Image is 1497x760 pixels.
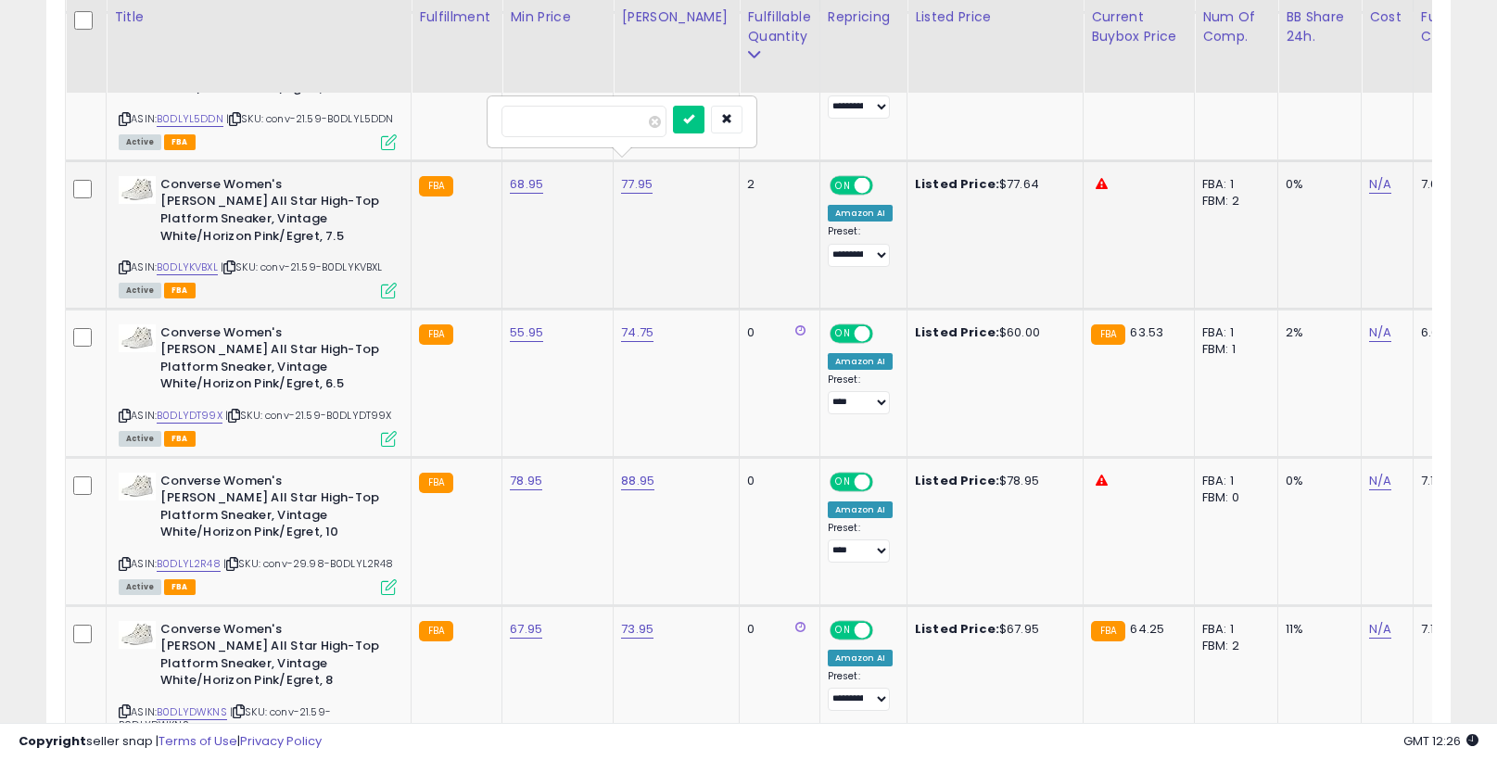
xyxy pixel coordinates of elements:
[510,472,542,490] a: 78.95
[164,283,196,298] span: FBA
[160,324,386,398] b: Converse Women's [PERSON_NAME] All Star High-Top Platform Sneaker, Vintage White/Horizon Pink/Egr...
[747,473,805,489] div: 0
[119,431,161,447] span: All listings currently available for purchase on Amazon
[869,622,899,638] span: OFF
[157,111,223,127] a: B0DLYL5DDN
[157,408,222,424] a: B0DLYDT99X
[915,7,1075,27] div: Listed Price
[419,7,494,27] div: Fulfillment
[419,176,453,196] small: FBA
[1202,638,1263,654] div: FBM: 2
[915,621,1069,638] div: $67.95
[419,324,453,345] small: FBA
[1286,621,1347,638] div: 11%
[119,579,161,595] span: All listings currently available for purchase on Amazon
[119,324,156,352] img: 31Fe0EIUArL._SL40_.jpg
[915,176,1069,193] div: $77.64
[1130,620,1164,638] span: 64.25
[1421,7,1492,46] div: Fulfillment Cost
[747,324,805,341] div: 0
[1286,7,1353,46] div: BB Share 24h.
[19,732,86,750] strong: Copyright
[157,260,218,275] a: B0DLYKVBXL
[226,111,394,126] span: | SKU: conv-21.59-B0DLYL5DDN
[869,177,899,193] span: OFF
[831,622,855,638] span: ON
[119,134,161,150] span: All listings currently available for purchase on Amazon
[1421,621,1486,638] div: 7.16
[119,283,161,298] span: All listings currently available for purchase on Amazon
[164,579,196,595] span: FBA
[1202,473,1263,489] div: FBA: 1
[621,323,653,342] a: 74.75
[159,732,237,750] a: Terms of Use
[1091,7,1186,46] div: Current Buybox Price
[831,325,855,341] span: ON
[510,7,605,27] div: Min Price
[828,501,893,518] div: Amazon AI
[1091,621,1125,641] small: FBA
[828,522,893,564] div: Preset:
[221,260,383,274] span: | SKU: conv-21.59-B0DLYKVBXL
[119,324,397,445] div: ASIN:
[1369,175,1391,194] a: N/A
[1202,489,1263,506] div: FBM: 0
[831,177,855,193] span: ON
[1286,324,1347,341] div: 2%
[915,323,999,341] b: Listed Price:
[114,7,403,27] div: Title
[19,733,322,751] div: seller snap | |
[419,473,453,493] small: FBA
[828,225,893,267] div: Preset:
[828,650,893,666] div: Amazon AI
[119,28,397,148] div: ASIN:
[119,473,397,593] div: ASIN:
[621,175,653,194] a: 77.95
[915,324,1069,341] div: $60.00
[160,176,386,249] b: Converse Women's [PERSON_NAME] All Star High-Top Platform Sneaker, Vintage White/Horizon Pink/Egr...
[419,621,453,641] small: FBA
[160,473,386,546] b: Converse Women's [PERSON_NAME] All Star High-Top Platform Sneaker, Vintage White/Horizon Pink/Egr...
[1421,176,1486,193] div: 7.08
[828,670,893,712] div: Preset:
[1421,473,1486,489] div: 7.16
[510,175,543,194] a: 68.95
[831,474,855,489] span: ON
[119,176,397,297] div: ASIN:
[1202,7,1270,46] div: Num of Comp.
[1286,473,1347,489] div: 0%
[510,620,542,639] a: 67.95
[164,431,196,447] span: FBA
[164,134,196,150] span: FBA
[1202,341,1263,358] div: FBM: 1
[828,77,893,119] div: Preset:
[1369,472,1391,490] a: N/A
[621,472,654,490] a: 88.95
[1421,324,1486,341] div: 6.62
[240,732,322,750] a: Privacy Policy
[869,474,899,489] span: OFF
[1130,323,1163,341] span: 63.53
[119,176,156,204] img: 31Fe0EIUArL._SL40_.jpg
[160,621,386,694] b: Converse Women's [PERSON_NAME] All Star High-Top Platform Sneaker, Vintage White/Horizon Pink/Egr...
[915,472,999,489] b: Listed Price:
[747,176,805,193] div: 2
[747,7,811,46] div: Fulfillable Quantity
[915,175,999,193] b: Listed Price:
[1202,176,1263,193] div: FBA: 1
[1202,621,1263,638] div: FBA: 1
[869,325,899,341] span: OFF
[1369,323,1391,342] a: N/A
[747,621,805,638] div: 0
[915,473,1069,489] div: $78.95
[828,7,899,27] div: Repricing
[1091,324,1125,345] small: FBA
[1369,7,1405,27] div: Cost
[1202,193,1263,209] div: FBM: 2
[1202,324,1263,341] div: FBA: 1
[828,205,893,222] div: Amazon AI
[157,556,221,572] a: B0DLYL2R48
[621,620,653,639] a: 73.95
[1286,176,1347,193] div: 0%
[157,704,227,720] a: B0DLYDWKNS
